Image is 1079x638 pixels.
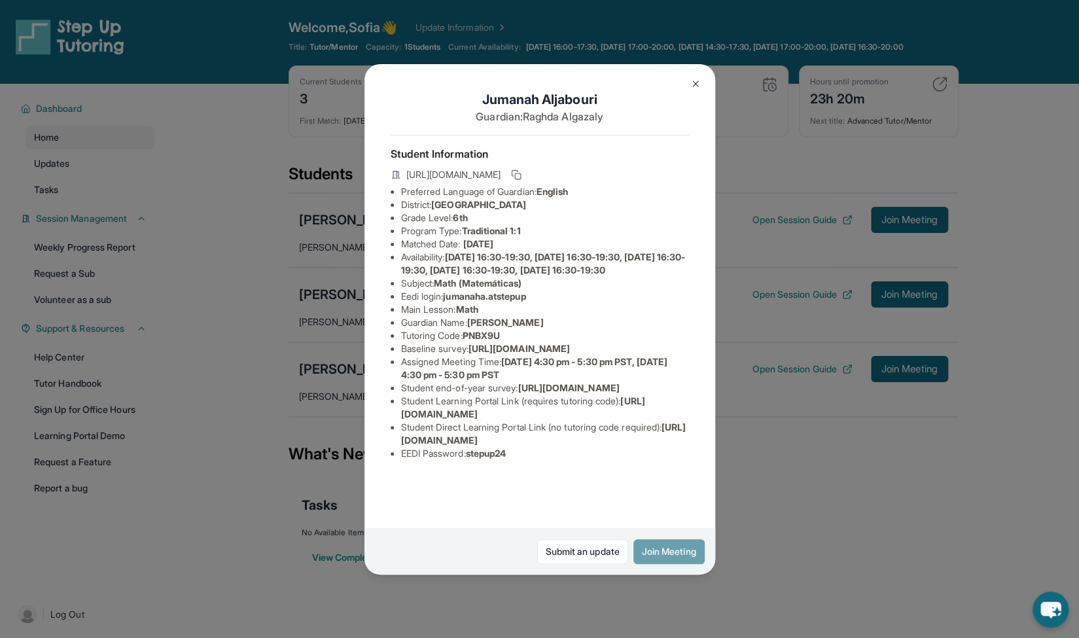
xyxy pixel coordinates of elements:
span: [URL][DOMAIN_NAME] [469,343,570,354]
span: English [537,186,569,197]
span: PNBX9U [463,330,500,341]
span: 6th [453,212,467,223]
span: [GEOGRAPHIC_DATA] [431,199,526,210]
span: [DATE] 16:30-19:30, [DATE] 16:30-19:30, [DATE] 16:30-19:30, [DATE] 16:30-19:30, [DATE] 16:30-19:30 [401,251,686,275]
button: Copy link [508,167,524,183]
span: Math (Matemáticas) [434,277,522,289]
span: Math [455,304,478,315]
span: jumanaha.atstepup [443,291,525,302]
span: [DATE] 4:30 pm - 5:30 pm PST, [DATE] 4:30 pm - 5:30 pm PST [401,356,667,380]
li: Program Type: [401,224,689,238]
li: Eedi login : [401,290,689,303]
h1: Jumanah Aljabouri [391,90,689,109]
span: stepup24 [466,448,506,459]
span: [URL][DOMAIN_NAME] [406,168,501,181]
h4: Student Information [391,146,689,162]
li: Tutoring Code : [401,329,689,342]
li: Student Learning Portal Link (requires tutoring code) : [401,395,689,421]
li: Availability: [401,251,689,277]
p: Guardian: Raghda Algazaly [391,109,689,124]
span: Traditional 1:1 [461,225,520,236]
button: chat-button [1033,592,1069,628]
li: Preferred Language of Guardian: [401,185,689,198]
li: Assigned Meeting Time : [401,355,689,381]
li: Subject : [401,277,689,290]
li: Main Lesson : [401,303,689,316]
a: Submit an update [537,539,628,564]
button: Join Meeting [633,539,705,564]
li: Student Direct Learning Portal Link (no tutoring code required) : [401,421,689,447]
span: [URL][DOMAIN_NAME] [518,382,619,393]
li: Guardian Name : [401,316,689,329]
li: Matched Date: [401,238,689,251]
li: EEDI Password : [401,447,689,460]
img: Close Icon [690,79,701,89]
li: District: [401,198,689,211]
li: Student end-of-year survey : [401,381,689,395]
li: Baseline survey : [401,342,689,355]
span: [PERSON_NAME] [467,317,544,328]
span: [DATE] [463,238,493,249]
li: Grade Level: [401,211,689,224]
